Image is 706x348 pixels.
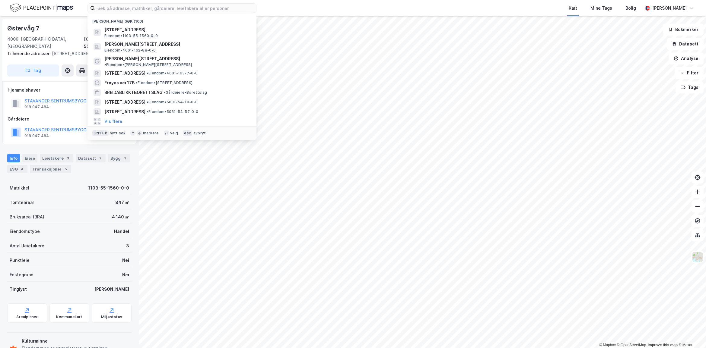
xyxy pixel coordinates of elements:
div: Matrikkel [10,184,29,192]
div: Handel [114,228,129,235]
img: logo.f888ab2527a4732fd821a326f86c7f29.svg [10,3,73,13]
a: OpenStreetMap [617,343,646,347]
a: Mapbox [599,343,616,347]
button: Bokmerker [663,24,704,36]
iframe: Chat Widget [676,319,706,348]
div: Festegrunn [10,271,33,278]
div: Eiendomstype [10,228,40,235]
button: Tags [676,81,704,93]
span: Eiendom • 5031-54-10-0-0 [147,100,198,105]
span: [STREET_ADDRESS] [104,108,145,115]
a: Improve this map [648,343,678,347]
div: Hjemmelshaver [8,86,131,94]
div: Transaksjoner [30,165,71,173]
div: Nei [122,257,129,264]
div: Tomteareal [10,199,34,206]
span: BREIDABLIKK I BORETTSLAG [104,89,163,96]
span: • [164,90,166,95]
span: • [147,109,148,114]
div: Østervåg 7 [7,24,41,33]
span: Eiendom • [PERSON_NAME][STREET_ADDRESS] [104,62,192,67]
div: Kommunekart [56,315,82,319]
span: Eiendom • 4601-162-88-0-0 [104,48,156,53]
div: Gårdeiere [8,115,131,123]
button: Vis flere [104,118,122,125]
span: Eiendom • 4601-163-7-0-0 [147,71,198,76]
span: [PERSON_NAME][STREET_ADDRESS] [104,55,180,62]
div: velg [170,131,178,136]
button: Datasett [667,38,704,50]
div: ESG [7,165,27,173]
span: Frøyas vei 17B [104,79,135,86]
div: 918 047 484 [24,105,49,109]
div: 4 [19,166,25,172]
div: 3 [65,155,71,161]
div: Tinglyst [10,286,27,293]
span: • [136,80,138,85]
span: • [147,100,148,104]
div: Info [7,154,20,162]
span: [STREET_ADDRESS] [104,99,145,106]
div: Punktleie [10,257,30,264]
span: Tilhørende adresser: [7,51,52,56]
div: 4006, [GEOGRAPHIC_DATA], [GEOGRAPHIC_DATA] [7,36,84,50]
img: Z [692,251,703,263]
div: Kulturminne [22,337,129,345]
div: Bolig [625,5,636,12]
span: • [104,62,106,67]
div: [PERSON_NAME] søk (100) [87,14,256,25]
div: 847 ㎡ [115,199,129,206]
div: 4 140 ㎡ [112,213,129,221]
div: Mine Tags [590,5,612,12]
span: [PERSON_NAME][STREET_ADDRESS] [104,41,249,48]
div: Datasett [76,154,106,162]
div: Antall leietakere [10,242,44,249]
div: Miljøstatus [101,315,122,319]
button: Filter [675,67,704,79]
span: Gårdeiere • Borettslag [164,90,207,95]
div: [GEOGRAPHIC_DATA], 55/1560 [84,36,132,50]
div: 3 [126,242,129,249]
div: Kontrollprogram for chat [676,319,706,348]
div: Ctrl + k [92,130,109,136]
div: Arealplaner [16,315,38,319]
div: 2 [97,155,103,161]
div: 5 [63,166,69,172]
span: [STREET_ADDRESS] [104,70,145,77]
input: Søk på adresse, matrikkel, gårdeiere, leietakere eller personer [95,4,256,13]
div: Kart [569,5,577,12]
button: Analyse [669,52,704,64]
div: [PERSON_NAME] [652,5,687,12]
div: esc [183,130,192,136]
span: • [147,71,148,75]
div: Nei [122,271,129,278]
span: Eiendom • 5031-54-57-0-0 [147,109,199,114]
div: 918 047 484 [24,133,49,138]
div: 1 [122,155,128,161]
div: markere [143,131,159,136]
div: avbryt [193,131,206,136]
div: Leietakere [40,154,73,162]
span: Eiendom • [STREET_ADDRESS] [136,80,192,85]
div: [STREET_ADDRESS] [7,50,127,57]
div: Eiere [22,154,37,162]
div: Bruksareal (BRA) [10,213,44,221]
button: Tag [7,64,59,77]
div: Bygg [108,154,130,162]
div: nytt søk [110,131,126,136]
div: 1103-55-1560-0-0 [88,184,129,192]
span: [STREET_ADDRESS] [104,26,249,33]
div: [PERSON_NAME] [94,286,129,293]
span: Eiendom • 1103-55-1560-0-0 [104,33,158,38]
